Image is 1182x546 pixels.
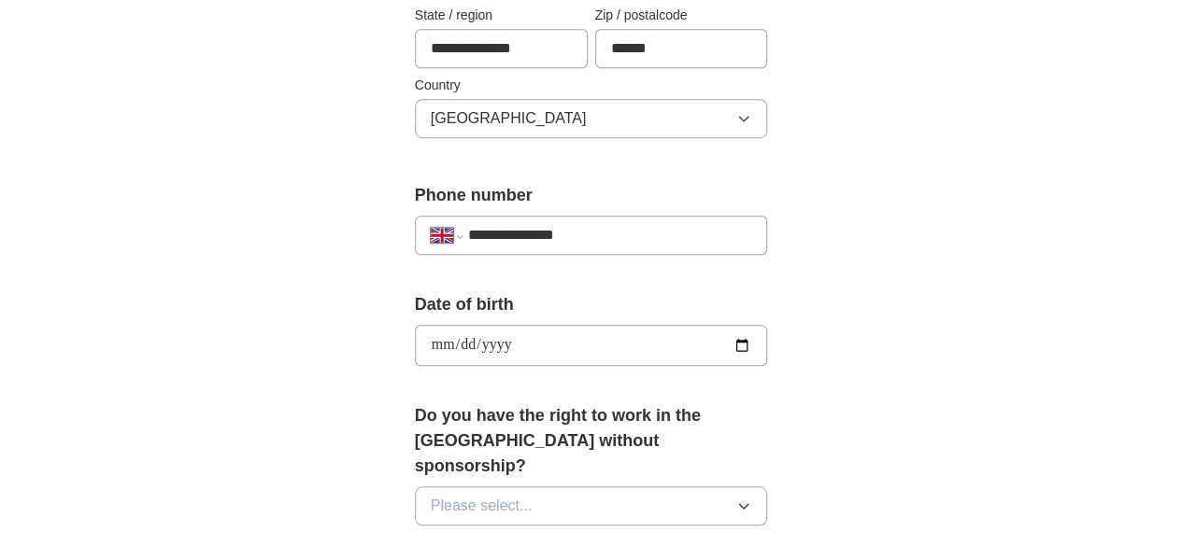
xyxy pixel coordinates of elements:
label: Date of birth [415,292,768,317]
span: [GEOGRAPHIC_DATA] [431,107,587,130]
button: Please select... [415,486,768,525]
label: Country [415,76,768,95]
label: Phone number [415,183,768,208]
button: [GEOGRAPHIC_DATA] [415,99,768,138]
label: State / region [415,6,588,25]
span: Please select... [431,495,533,517]
label: Do you have the right to work in the [GEOGRAPHIC_DATA] without sponsorship? [415,403,768,479]
label: Zip / postalcode [595,6,768,25]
